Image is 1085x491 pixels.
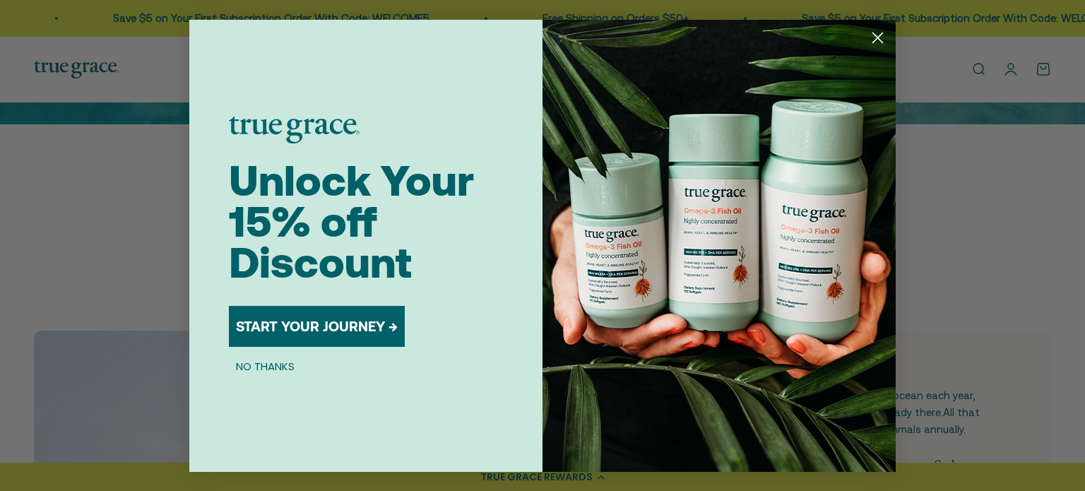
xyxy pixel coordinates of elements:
[229,358,302,375] button: NO THANKS
[229,156,474,287] span: Unlock Your 15% off Discount
[229,306,405,347] button: START YOUR JOURNEY →
[229,117,360,143] img: logo placeholder
[542,20,896,472] img: 098727d5-50f8-4f9b-9554-844bb8da1403.jpeg
[865,25,890,50] button: Close dialog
